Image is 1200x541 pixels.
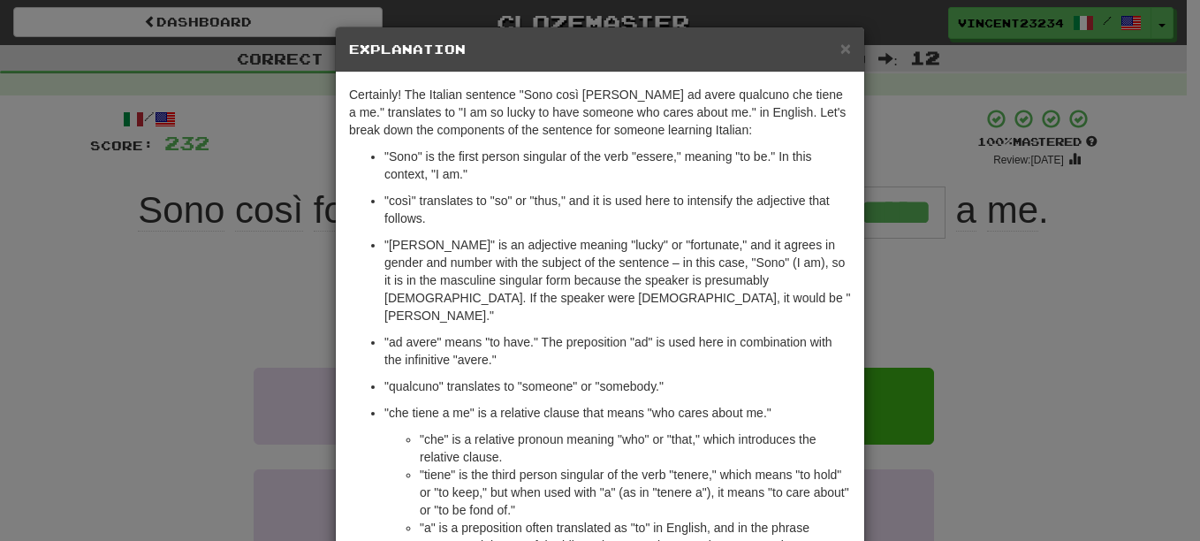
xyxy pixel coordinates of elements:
p: "così" translates to "so" or "thus," and it is used here to intensify the adjective that follows. [384,192,851,227]
span: × [840,38,851,58]
li: "che" is a relative pronoun meaning "who" or "that," which introduces the relative clause. [420,431,851,466]
p: "ad avere" means "to have." The preposition "ad" is used here in combination with the infinitive ... [384,333,851,369]
p: "Sono" is the first person singular of the verb "essere," meaning "to be." In this context, "I am." [384,148,851,183]
h5: Explanation [349,41,851,58]
p: "qualcuno" translates to "someone" or "somebody." [384,377,851,395]
p: Certainly! The Italian sentence "Sono così [PERSON_NAME] ad avere qualcuno che tiene a me." trans... [349,86,851,139]
p: "[PERSON_NAME]" is an adjective meaning "lucky" or "fortunate," and it agrees in gender and numbe... [384,236,851,324]
li: "tiene" is the third person singular of the verb "tenere," which means "to hold" or "to keep," bu... [420,466,851,519]
button: Close [840,39,851,57]
p: "che tiene a me" is a relative clause that means "who cares about me." [384,404,851,422]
